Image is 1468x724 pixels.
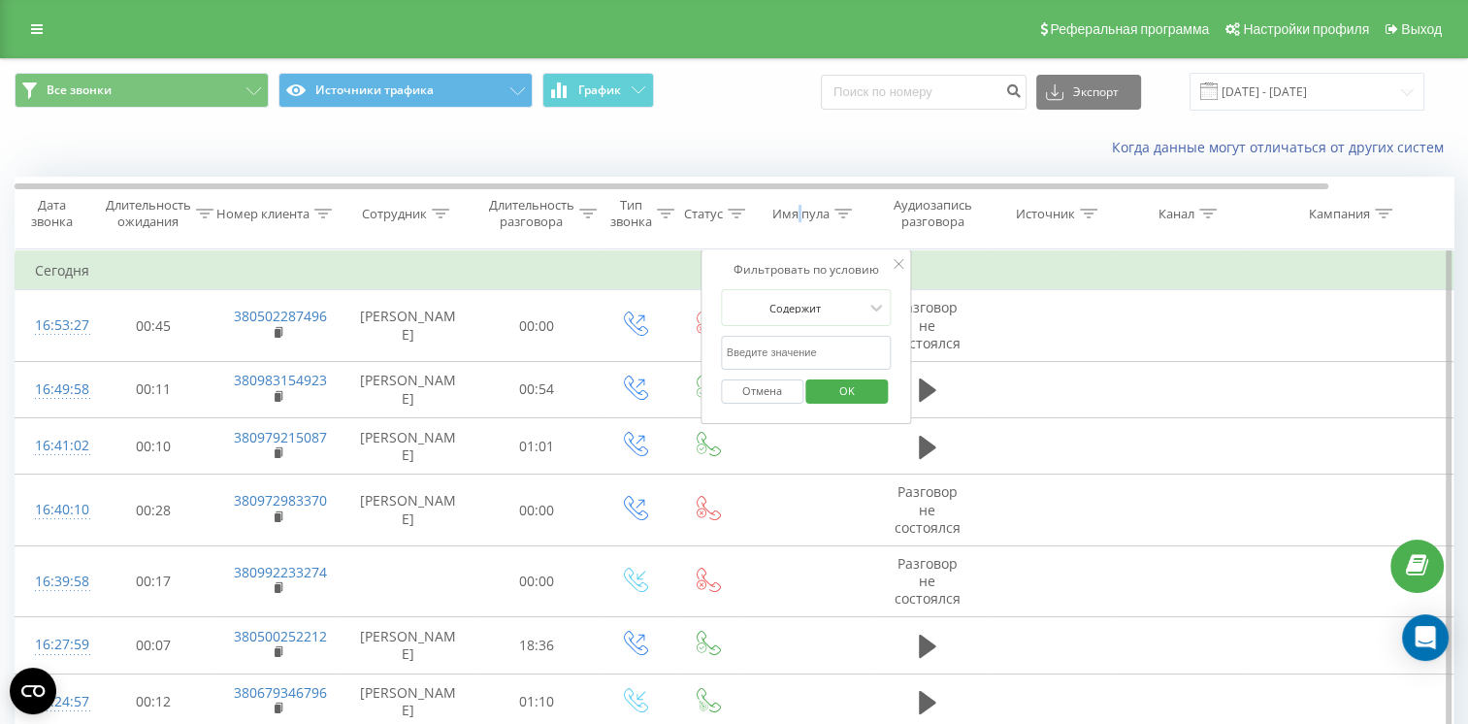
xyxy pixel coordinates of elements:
a: Когда данные могут отличаться от других систем [1112,138,1453,156]
td: 00:10 [93,418,214,475]
div: 16:49:58 [35,371,74,409]
div: Тип звонка [610,197,652,230]
div: Аудиозапись разговора [886,197,980,230]
td: 00:28 [93,475,214,546]
div: Статус [684,206,723,222]
a: 380679346796 [234,683,327,702]
td: 01:01 [476,418,598,475]
span: Разговор не состоялся [895,554,961,608]
span: Все звонки [47,82,112,98]
div: Сотрудник [362,206,427,222]
div: 16:41:02 [35,427,74,465]
div: 16:53:27 [35,307,74,345]
div: 16:27:59 [35,626,74,664]
td: 18:36 [476,617,598,674]
button: Отмена [721,379,803,404]
div: Кампания [1309,206,1370,222]
div: Дата звонка [16,197,87,230]
td: 00:00 [476,290,598,362]
a: 380983154923 [234,371,327,389]
a: 380972983370 [234,491,327,510]
td: 00:00 [476,475,598,546]
a: 380500252212 [234,627,327,645]
a: 380502287496 [234,307,327,325]
span: Разговор не состоялся [895,482,961,536]
div: 16:40:10 [35,491,74,529]
td: [PERSON_NAME] [341,361,476,417]
td: 00:11 [93,361,214,417]
div: Длительность ожидания [106,197,191,230]
a: 380979215087 [234,428,327,446]
div: Open Intercom Messenger [1402,614,1449,661]
div: Длительность разговора [489,197,574,230]
input: Поиск по номеру [821,75,1027,110]
div: Канал [1158,206,1194,222]
button: Источники трафика [278,73,533,108]
a: 380992233274 [234,563,327,581]
span: OK [820,376,874,406]
div: 16:39:58 [35,563,74,601]
div: Фильтровать по условию [721,260,892,280]
td: 00:45 [93,290,214,362]
td: [PERSON_NAME] [341,290,476,362]
td: [PERSON_NAME] [341,418,476,475]
button: Open CMP widget [10,668,56,714]
span: Разговор не состоялся [895,298,961,351]
span: Выход [1401,21,1442,37]
div: Номер клиента [216,206,310,222]
div: Имя пула [772,206,830,222]
button: OK [806,379,889,404]
input: Введите значение [721,336,892,370]
td: 00:00 [476,545,598,617]
td: 00:17 [93,545,214,617]
span: Настройки профиля [1243,21,1369,37]
div: Источник [1016,206,1075,222]
button: Экспорт [1036,75,1141,110]
button: Все звонки [15,73,269,108]
span: Реферальная программа [1050,21,1209,37]
button: График [542,73,654,108]
span: График [578,83,621,97]
td: [PERSON_NAME] [341,475,476,546]
td: 00:54 [476,361,598,417]
td: 00:07 [93,617,214,674]
div: 16:24:57 [35,683,74,721]
td: [PERSON_NAME] [341,617,476,674]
